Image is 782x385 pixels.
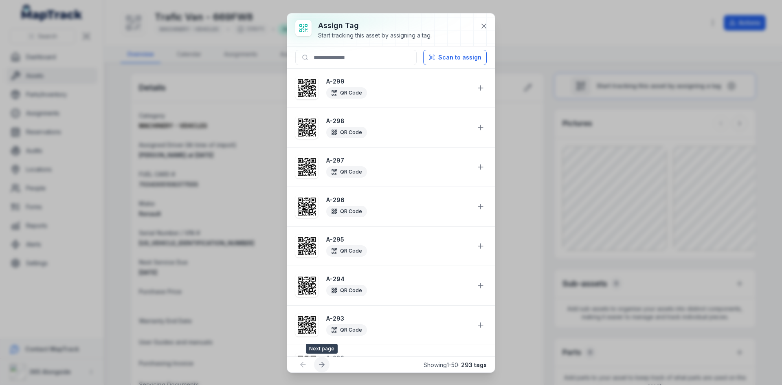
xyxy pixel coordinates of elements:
[326,324,367,336] div: QR Code
[326,196,470,204] strong: A-296
[326,87,367,99] div: QR Code
[326,245,367,257] div: QR Code
[326,275,470,283] strong: A-294
[326,315,470,323] strong: A-293
[326,235,470,244] strong: A-295
[326,206,367,217] div: QR Code
[326,77,470,86] strong: A-299
[326,127,367,138] div: QR Code
[306,344,338,354] span: Next page
[318,20,432,31] h3: Assign tag
[318,31,432,40] div: Start tracking this asset by assigning a tag.
[424,361,487,368] span: Showing 1 - 50 ·
[461,361,487,368] strong: 293 tags
[326,166,367,178] div: QR Code
[326,285,367,296] div: QR Code
[326,117,470,125] strong: A-298
[423,50,487,65] button: Scan to assign
[326,156,470,165] strong: A-297
[326,354,470,362] strong: A-292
